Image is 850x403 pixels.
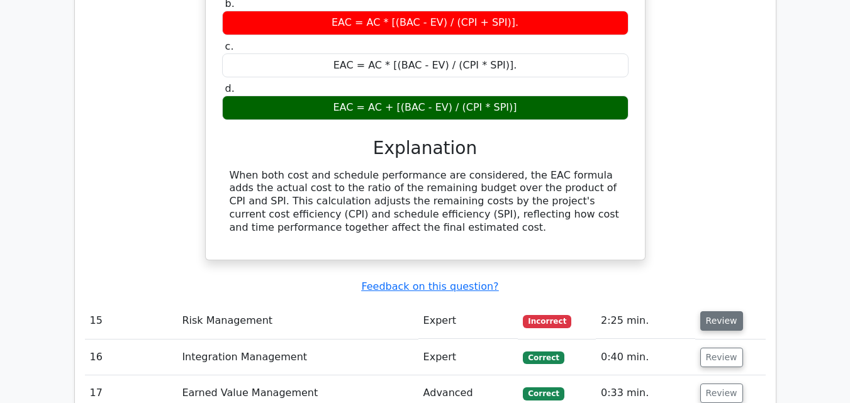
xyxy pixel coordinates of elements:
div: EAC = AC * [(BAC - EV) / (CPI + SPI)]. [222,11,629,35]
td: Expert [418,303,518,339]
span: Correct [523,351,564,364]
td: Expert [418,340,518,375]
td: 15 [85,303,177,339]
td: 16 [85,340,177,375]
span: c. [225,40,234,52]
td: Integration Management [177,340,418,375]
span: Correct [523,387,564,400]
h3: Explanation [230,138,621,159]
td: 2:25 min. [596,303,695,339]
td: Risk Management [177,303,418,339]
div: EAC = AC + [(BAC - EV) / (CPI * SPI)] [222,96,629,120]
span: Incorrect [523,315,571,328]
div: When both cost and schedule performance are considered, the EAC formula adds the actual cost to t... [230,169,621,235]
td: 0:40 min. [596,340,695,375]
div: EAC = AC * [(BAC - EV) / (CPI * SPI)]. [222,53,629,78]
span: d. [225,82,235,94]
a: Feedback on this question? [361,280,498,292]
button: Review [700,311,743,331]
button: Review [700,384,743,403]
button: Review [700,348,743,367]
